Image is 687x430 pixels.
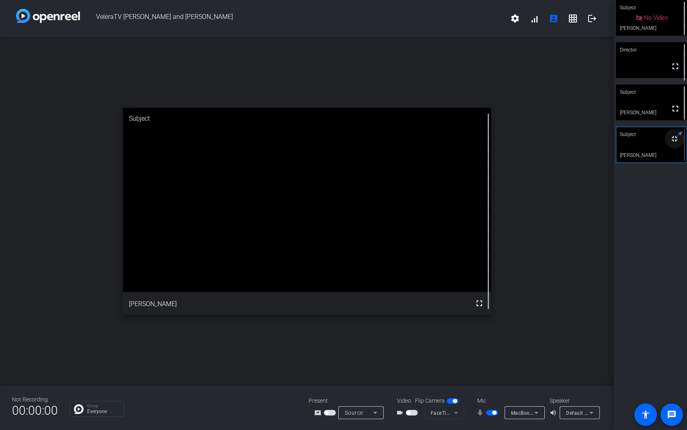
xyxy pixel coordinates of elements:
span: No Video [644,14,668,21]
mat-icon: logout [587,14,597,23]
div: Mic [469,397,550,405]
span: Default - MacBook Air Speakers (Built-in) [566,409,661,416]
span: MacBook Air Microphone (Built-in) [511,409,591,416]
button: signal_cellular_alt [525,9,544,28]
p: Group [87,404,120,408]
mat-icon: message [667,410,677,420]
mat-icon: settings [510,14,520,23]
div: Director [616,42,687,58]
img: Chat Icon [74,404,84,414]
mat-icon: fullscreen [671,62,680,71]
div: Speaker [550,397,598,405]
div: Not Recording [12,395,58,404]
div: Subject [123,108,491,130]
img: white-gradient.svg [16,9,80,23]
mat-icon: account_box [549,14,558,23]
div: Subject [616,84,687,100]
span: Video [397,397,411,405]
span: 00:00:00 [12,401,58,420]
mat-icon: fullscreen [474,298,484,308]
mat-icon: grid_on [568,14,578,23]
p: Everyone [87,409,120,414]
div: Subject [616,127,687,142]
mat-icon: fullscreen_exit [670,134,679,144]
mat-icon: videocam_outline [396,408,406,418]
span: VeleraTV [PERSON_NAME] and [PERSON_NAME] [80,9,505,28]
div: Present [309,397,389,405]
mat-icon: screen_share_outline [314,408,324,418]
span: Flip Camera [415,397,445,405]
mat-icon: mic_none [476,408,486,418]
mat-icon: accessibility [641,410,650,420]
mat-icon: volume_up [550,408,559,418]
mat-icon: fullscreen [671,104,680,113]
span: Source [345,409,363,416]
